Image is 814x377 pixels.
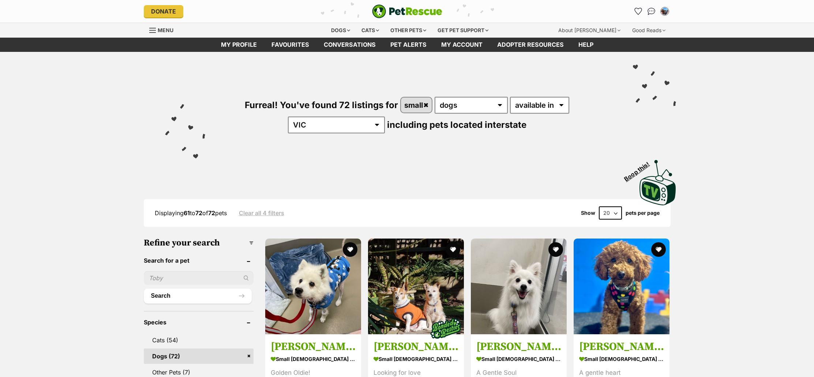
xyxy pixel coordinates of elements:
img: Kai - Japanese Spitz Dog [471,239,567,334]
input: Toby [144,271,254,285]
img: Rhett - Poodle (Toy) Dog [574,239,669,334]
img: bonded besties [427,310,464,347]
span: Displaying to of pets [155,209,227,217]
strong: small [DEMOGRAPHIC_DATA] Dog [271,354,356,364]
a: Favourites [264,38,316,52]
strong: small [DEMOGRAPHIC_DATA] Dog [476,354,561,364]
img: PetRescue TV logo [639,160,676,205]
h3: Refine your search [144,238,254,248]
header: Species [144,319,254,325]
button: favourite [652,242,666,257]
img: chat-41dd97257d64d25036548639549fe6c8038ab92f7586957e7f3b1b290dea8141.svg [648,8,655,15]
button: favourite [548,242,563,257]
a: Donate [144,5,183,18]
h3: [PERSON_NAME] [476,340,561,354]
div: Dogs [326,23,355,38]
span: Show [581,210,595,216]
img: Pasha - Japanese Spitz Dog [265,239,361,334]
h3: [PERSON_NAME] [579,340,664,354]
a: Boop this! [639,153,676,207]
span: Boop this! [623,156,656,182]
a: Cats (54) [144,332,254,348]
button: Search [144,289,252,303]
label: pets per page [626,210,660,216]
h3: [PERSON_NAME] [271,340,356,354]
strong: small [DEMOGRAPHIC_DATA] Dog [579,354,664,364]
a: My account [434,38,490,52]
h3: [PERSON_NAME] and [PERSON_NAME] [374,340,458,354]
a: Pet alerts [383,38,434,52]
a: small [401,98,432,113]
a: Dogs (72) [144,349,254,364]
button: My account [659,5,671,17]
a: conversations [316,38,383,52]
div: About [PERSON_NAME] [553,23,626,38]
a: Favourites [633,5,644,17]
button: favourite [343,242,357,257]
span: including pets located interstate [387,119,526,130]
div: Get pet support [432,23,494,38]
img: Barney and Bruzier - Jack Russell Terrier x Chihuahua Dog [368,239,464,334]
img: logo-e224e6f780fb5917bec1dbf3a21bbac754714ae5b6737aabdf751b685950b380.svg [372,4,442,18]
a: Help [571,38,601,52]
span: Menu [158,27,173,33]
img: Chris Wood profile pic [661,8,668,15]
a: Conversations [646,5,657,17]
strong: 72 [195,209,202,217]
ul: Account quick links [633,5,671,17]
a: Clear all 4 filters [239,210,284,216]
div: Good Reads [627,23,671,38]
a: PetRescue [372,4,442,18]
strong: 61 [184,209,190,217]
strong: small [DEMOGRAPHIC_DATA] Dog [374,354,458,364]
a: Menu [149,23,179,36]
button: favourite [446,242,460,257]
div: Cats [356,23,384,38]
div: Other pets [385,23,431,38]
span: Furreal! You've found 72 listings for [245,100,398,110]
header: Search for a pet [144,257,254,264]
a: My profile [214,38,264,52]
a: Adopter resources [490,38,571,52]
strong: 72 [208,209,215,217]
